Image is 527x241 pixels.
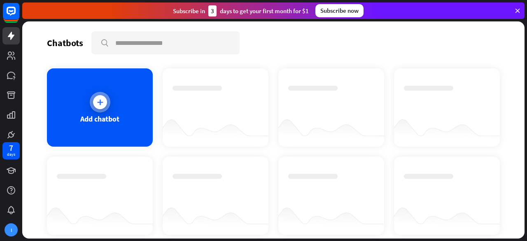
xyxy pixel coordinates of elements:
div: Subscribe in days to get your first month for $1 [173,5,309,16]
div: days [7,152,15,157]
a: 7 days [2,142,20,159]
div: Subscribe now [315,4,364,17]
div: I [5,223,18,236]
div: Chatbots [47,37,83,49]
button: Open LiveChat chat widget [7,3,31,28]
div: 3 [208,5,217,16]
div: 7 [9,144,13,152]
div: Add chatbot [80,114,119,124]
